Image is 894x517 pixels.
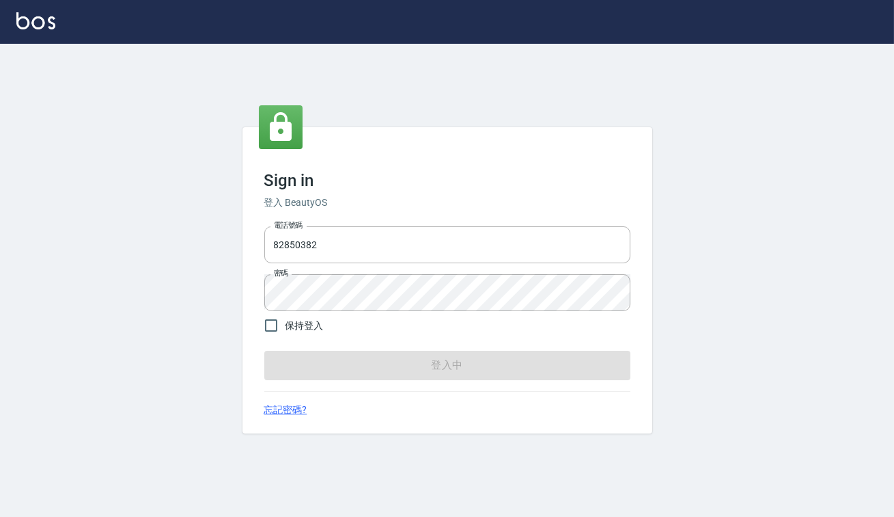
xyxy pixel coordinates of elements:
label: 密碼 [274,268,288,278]
label: 電話號碼 [274,220,303,230]
img: Logo [16,12,55,29]
h3: Sign in [264,171,630,190]
h6: 登入 BeautyOS [264,196,630,210]
span: 保持登入 [285,319,324,333]
a: 忘記密碼? [264,403,307,417]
